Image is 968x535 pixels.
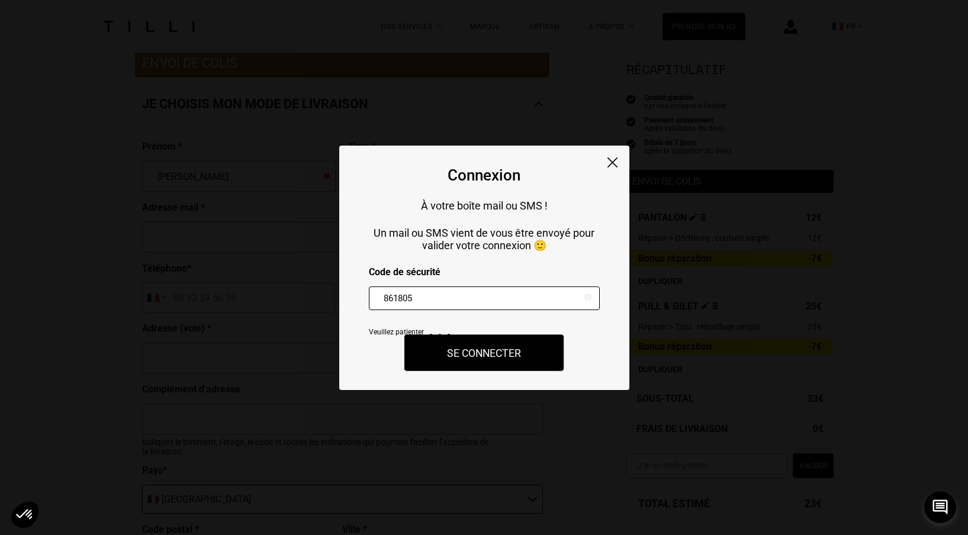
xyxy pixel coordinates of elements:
div: Connexion [448,166,520,184]
button: Se connecter [404,334,564,371]
p: Code de sécurité [369,266,600,278]
p: Veuillez patienter [369,328,424,336]
p: À votre boîte mail ou SMS ! [369,199,600,212]
img: close [607,157,618,167]
p: Un mail ou SMS vient de vous être envoyé pour valider votre connexion 🙂 [369,227,600,252]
